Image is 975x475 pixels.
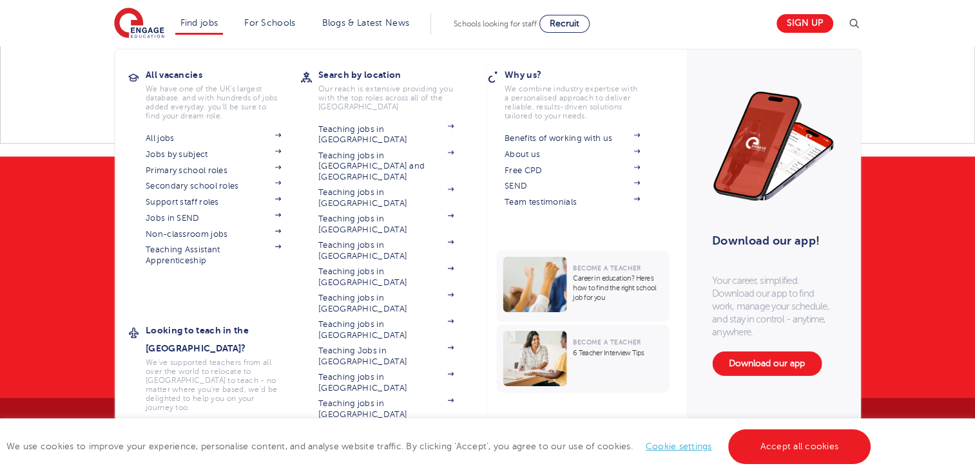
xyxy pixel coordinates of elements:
h3: All vacancies [146,66,300,84]
span: Become a Teacher [573,265,641,272]
a: Teaching jobs in [GEOGRAPHIC_DATA] [318,240,454,261]
a: Teaching Jobs in [GEOGRAPHIC_DATA] [318,346,454,367]
a: Find jobs [180,18,218,28]
span: Schools looking for staff [454,19,537,28]
a: Teaching jobs in [GEOGRAPHIC_DATA] [318,319,454,340]
img: Engage Education [114,8,164,40]
a: Teaching jobs in [GEOGRAPHIC_DATA] [318,187,454,209]
a: Teaching jobs in [GEOGRAPHIC_DATA] [318,293,454,314]
a: For Schools [244,18,295,28]
h3: Search by location [318,66,473,84]
a: Benefits of working with us [505,133,640,144]
a: Free CPD [505,165,640,176]
a: Become a TeacherCareer in education? Here’s how to find the right school job for you [496,250,672,322]
a: Blogs & Latest News [322,18,410,28]
p: Career in education? Here’s how to find the right school job for you [573,274,662,303]
a: All jobs [146,133,281,144]
span: Become a Teacher [573,339,641,346]
p: We combine industry expertise with a personalised approach to deliver reliable, results-driven so... [505,84,640,120]
a: Support staff roles [146,197,281,207]
a: SEND [505,181,640,191]
p: We've supported teachers from all over the world to relocate to [GEOGRAPHIC_DATA] to teach - no m... [146,358,281,412]
a: Download our app [712,351,822,376]
a: Looking to teach in the [GEOGRAPHIC_DATA]?We've supported teachers from all over the world to rel... [146,321,300,412]
a: Non-classroom jobs [146,229,281,239]
h3: Download our app! [712,227,829,255]
a: All vacanciesWe have one of the UK's largest database. and with hundreds of jobs added everyday. ... [146,66,300,120]
a: Jobs by subject [146,149,281,160]
p: We have one of the UK's largest database. and with hundreds of jobs added everyday. you'll be sur... [146,84,281,120]
a: Teaching jobs in [GEOGRAPHIC_DATA] [318,124,454,145]
a: Secondary school roles [146,181,281,191]
a: Sign up [777,14,833,33]
a: Teaching Assistant Apprenticeship [146,245,281,266]
a: About us [505,149,640,160]
h3: Looking to teach in the [GEOGRAPHIC_DATA]? [146,321,300,357]
a: Teaching jobs in [GEOGRAPHIC_DATA] [318,214,454,235]
a: Cookie settings [646,442,712,451]
a: Teaching jobs in [GEOGRAPHIC_DATA] and [GEOGRAPHIC_DATA] [318,151,454,182]
a: Why us?We combine industry expertise with a personalised approach to deliver reliable, results-dr... [505,66,659,120]
a: Become a Teacher6 Teacher Interview Tips [496,324,672,393]
a: Jobs in SEND [146,213,281,223]
a: Search by locationOur reach is extensive providing you with the top roles across all of the [GEOG... [318,66,473,111]
a: Team testimonials [505,197,640,207]
p: Your career, simplified. Download our app to find work, manage your schedule, and stay in control... [712,274,835,339]
a: Teaching jobs in [GEOGRAPHIC_DATA] [318,398,454,420]
a: Primary school roles [146,165,281,176]
p: Our reach is extensive providing you with the top roles across all of the [GEOGRAPHIC_DATA] [318,84,454,111]
h3: Why us? [505,66,659,84]
a: Recruit [539,15,590,33]
a: Accept all cookies [728,429,871,464]
a: Teaching jobs in [GEOGRAPHIC_DATA] [318,372,454,393]
span: Recruit [550,19,579,28]
p: 6 Teacher Interview Tips [573,348,662,358]
span: We use cookies to improve your experience, personalise content, and analyse website traffic. By c... [6,442,874,451]
a: Teaching jobs in [GEOGRAPHIC_DATA] [318,266,454,288]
